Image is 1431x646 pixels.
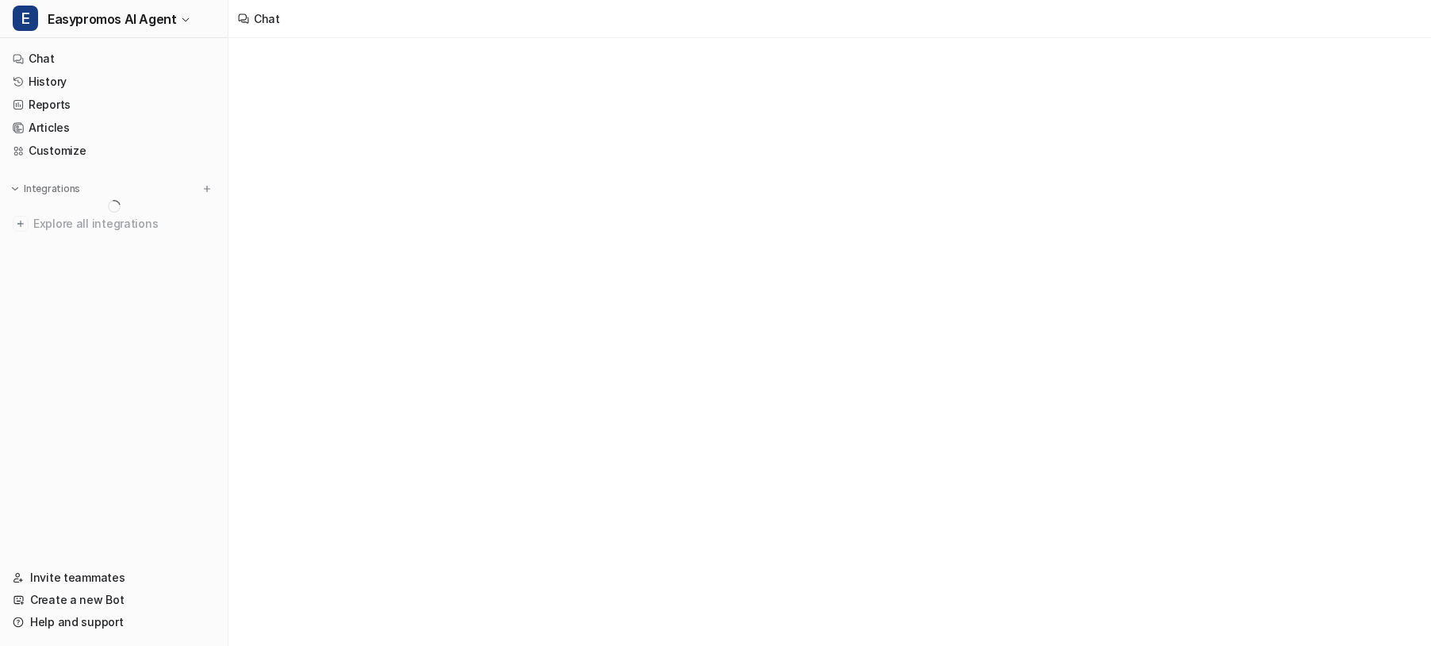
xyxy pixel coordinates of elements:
[6,611,221,633] a: Help and support
[201,183,213,194] img: menu_add.svg
[6,140,221,162] a: Customize
[6,117,221,139] a: Articles
[48,8,176,30] span: Easypromos AI Agent
[33,211,215,236] span: Explore all integrations
[24,183,80,195] p: Integrations
[6,94,221,116] a: Reports
[13,6,38,31] span: E
[6,181,85,197] button: Integrations
[6,589,221,611] a: Create a new Bot
[6,71,221,93] a: History
[6,213,221,235] a: Explore all integrations
[6,48,221,70] a: Chat
[254,10,280,27] div: Chat
[13,216,29,232] img: explore all integrations
[6,567,221,589] a: Invite teammates
[10,183,21,194] img: expand menu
